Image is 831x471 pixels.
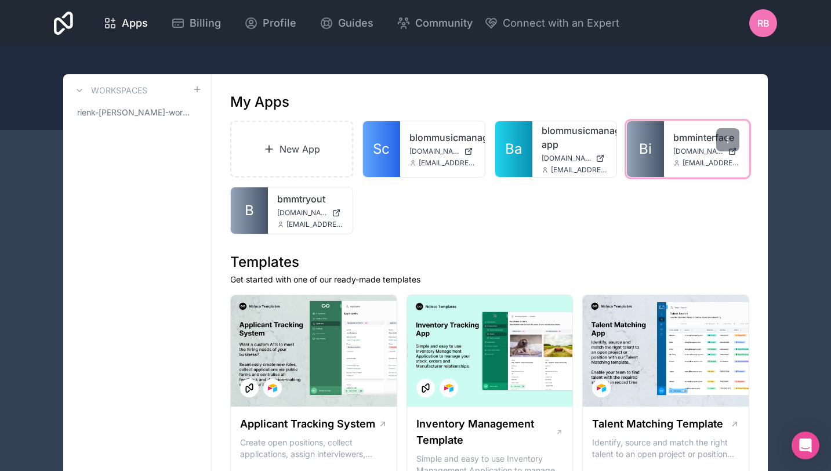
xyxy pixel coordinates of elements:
a: [DOMAIN_NAME] [542,154,608,163]
h1: Templates [230,253,749,271]
span: Profile [263,15,296,31]
span: Apps [122,15,148,31]
span: [EMAIL_ADDRESS][DOMAIN_NAME] [286,220,343,229]
a: blommusicmanagement [409,131,476,144]
h1: My Apps [230,93,289,111]
a: B [231,187,268,234]
button: Connect with an Expert [484,15,619,31]
h1: Talent Matching Template [592,416,723,432]
h3: Workspaces [91,85,147,96]
a: bmminterface [673,131,739,144]
a: Ba [495,121,532,177]
a: [DOMAIN_NAME] [277,208,343,218]
h1: Applicant Tracking System [240,416,375,432]
p: Identify, source and match the right talent to an open project or position with our Talent Matchi... [592,437,739,460]
h1: Inventory Management Template [416,416,556,448]
span: [DOMAIN_NAME] [673,147,723,156]
p: Create open positions, collect applications, assign interviewers, centralise candidate feedback a... [240,437,387,460]
span: [EMAIL_ADDRESS][DOMAIN_NAME] [419,158,476,168]
a: [DOMAIN_NAME] [673,147,739,156]
span: rienk-[PERSON_NAME]-workspace [77,107,193,118]
span: [DOMAIN_NAME] [409,147,459,156]
span: B [245,201,254,220]
a: blommusicmanagement-app [542,124,608,151]
a: Billing [162,10,230,36]
span: Community [415,15,473,31]
a: Profile [235,10,306,36]
span: Ba [505,140,522,158]
span: Billing [190,15,221,31]
p: Get started with one of our ready-made templates [230,274,749,285]
div: Open Intercom Messenger [792,432,819,459]
span: RB [757,16,770,30]
img: Airtable Logo [444,383,453,393]
a: bmmtryout [277,192,343,206]
img: Airtable Logo [597,383,606,393]
span: [EMAIL_ADDRESS][DOMAIN_NAME] [551,165,608,175]
span: Bi [639,140,652,158]
span: Guides [338,15,373,31]
span: [EMAIL_ADDRESS][DOMAIN_NAME] [683,158,739,168]
span: [DOMAIN_NAME] [277,208,327,218]
a: Community [387,10,482,36]
span: Connect with an Expert [503,15,619,31]
span: [DOMAIN_NAME] [542,154,592,163]
img: Airtable Logo [268,383,277,393]
a: Apps [94,10,157,36]
a: New App [230,121,353,177]
a: Sc [363,121,400,177]
a: Workspaces [72,84,147,97]
a: Guides [310,10,383,36]
a: [DOMAIN_NAME] [409,147,476,156]
a: rienk-[PERSON_NAME]-workspace [72,102,202,123]
span: Sc [373,140,390,158]
a: Bi [627,121,664,177]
